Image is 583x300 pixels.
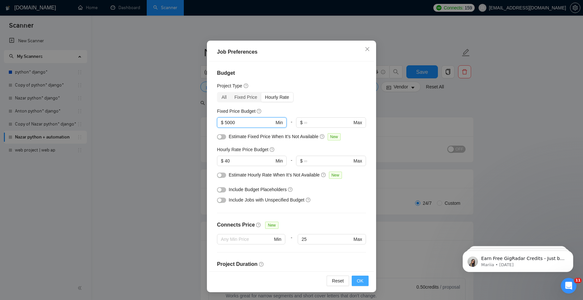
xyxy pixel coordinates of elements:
[300,157,303,164] span: $
[217,69,366,77] h4: Budget
[229,187,287,192] span: Include Budget Placeholders
[221,119,224,126] span: $
[276,157,283,164] span: Min
[359,41,376,58] button: Close
[217,108,255,115] h5: Fixed Price Budget
[217,221,255,229] h4: Connects Price
[256,222,261,228] span: question-circle
[302,236,352,243] input: Any Max Price
[329,172,342,179] span: New
[229,172,320,177] span: Estimate Hourly Rate When It’s Not Available
[217,146,268,153] h5: Hourly Rate Price Budget
[354,236,362,243] span: Max
[229,197,305,202] span: Include Jobs with Unspecified Budget
[221,157,224,164] span: $
[229,134,319,139] span: Estimate Fixed Price When It’s Not Available
[217,48,366,56] div: Job Preferences
[261,93,293,102] div: Hourly Rate
[270,147,275,152] span: question-circle
[259,262,264,267] span: question-circle
[561,278,576,293] iframe: Intercom live chat
[257,109,262,114] span: question-circle
[287,156,296,171] div: -
[352,276,369,286] button: OK
[357,277,363,284] span: OK
[217,82,242,89] h5: Project Type
[306,197,311,202] span: question-circle
[574,278,582,283] span: 11
[354,157,362,164] span: Max
[225,119,274,126] input: 0
[328,133,341,140] span: New
[327,276,349,286] button: Reset
[288,187,293,192] span: question-circle
[321,172,326,177] span: question-circle
[244,83,249,88] span: question-circle
[217,260,366,268] h4: Project Duration
[320,134,325,139] span: question-circle
[218,93,231,102] div: All
[332,277,344,284] span: Reset
[221,236,273,243] input: Any Min Price
[287,117,296,133] div: -
[225,157,274,164] input: 0
[304,157,352,164] input: ∞
[354,119,362,126] span: Max
[365,46,370,52] span: close
[304,119,352,126] input: ∞
[231,93,261,102] div: Fixed Price
[274,236,281,243] span: Min
[300,119,303,126] span: $
[453,237,583,282] iframe: Intercom notifications message
[276,119,283,126] span: Min
[285,234,298,252] div: -
[265,222,278,229] span: New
